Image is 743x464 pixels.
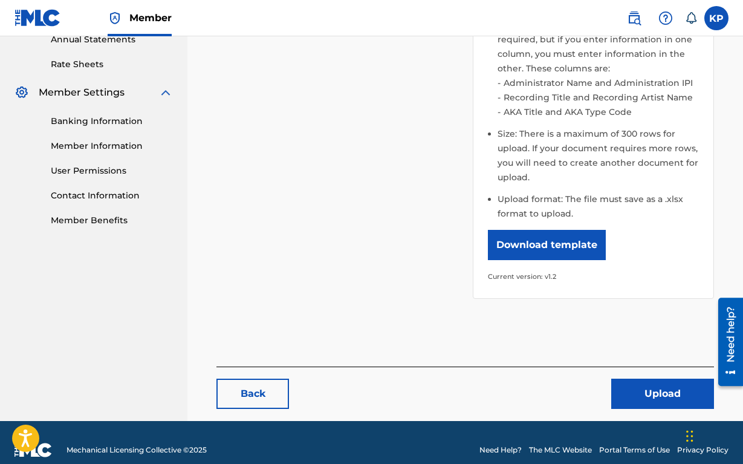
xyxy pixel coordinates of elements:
span: Member [129,11,172,25]
button: Download template [488,230,606,260]
a: User Permissions [51,165,173,177]
div: Drag [686,418,693,454]
img: logo [15,443,52,457]
a: Contact Information [51,189,173,202]
img: search [627,11,641,25]
li: Upload format: The file must save as a .xlsx format to upload. [498,192,699,221]
iframe: Chat Widget [683,406,743,464]
li: Recording Title and Recording Artist Name [501,90,699,105]
a: Back [216,379,289,409]
li: AKA Title and AKA Type Code [501,105,699,119]
img: Top Rightsholder [108,11,122,25]
iframe: Resource Center [709,293,743,390]
a: Rate Sheets [51,58,173,71]
button: Upload [611,379,714,409]
p: Current version: v1.2 [488,269,699,284]
li: Administrator Name and Administration IPI [501,76,699,90]
span: Member Settings [39,85,125,100]
div: Help [654,6,678,30]
span: Mechanical Licensing Collective © 2025 [67,445,207,456]
a: Need Help? [479,445,522,456]
li: Size: There is a maximum of 300 rows for upload. If your document requires more rows, you will ne... [498,126,699,192]
img: Member Settings [15,85,29,100]
a: Privacy Policy [677,445,728,456]
a: Public Search [622,6,646,30]
li: Dependent fields: These fields are not required, but if you enter information in one column, you ... [498,18,699,126]
img: help [658,11,673,25]
a: Portal Terms of Use [599,445,670,456]
div: User Menu [704,6,728,30]
a: Banking Information [51,115,173,128]
a: Member Information [51,140,173,152]
a: Member Benefits [51,214,173,227]
div: Notifications [685,12,697,24]
img: MLC Logo [15,9,61,27]
a: Annual Statements [51,33,173,46]
a: The MLC Website [529,445,592,456]
img: expand [158,85,173,100]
